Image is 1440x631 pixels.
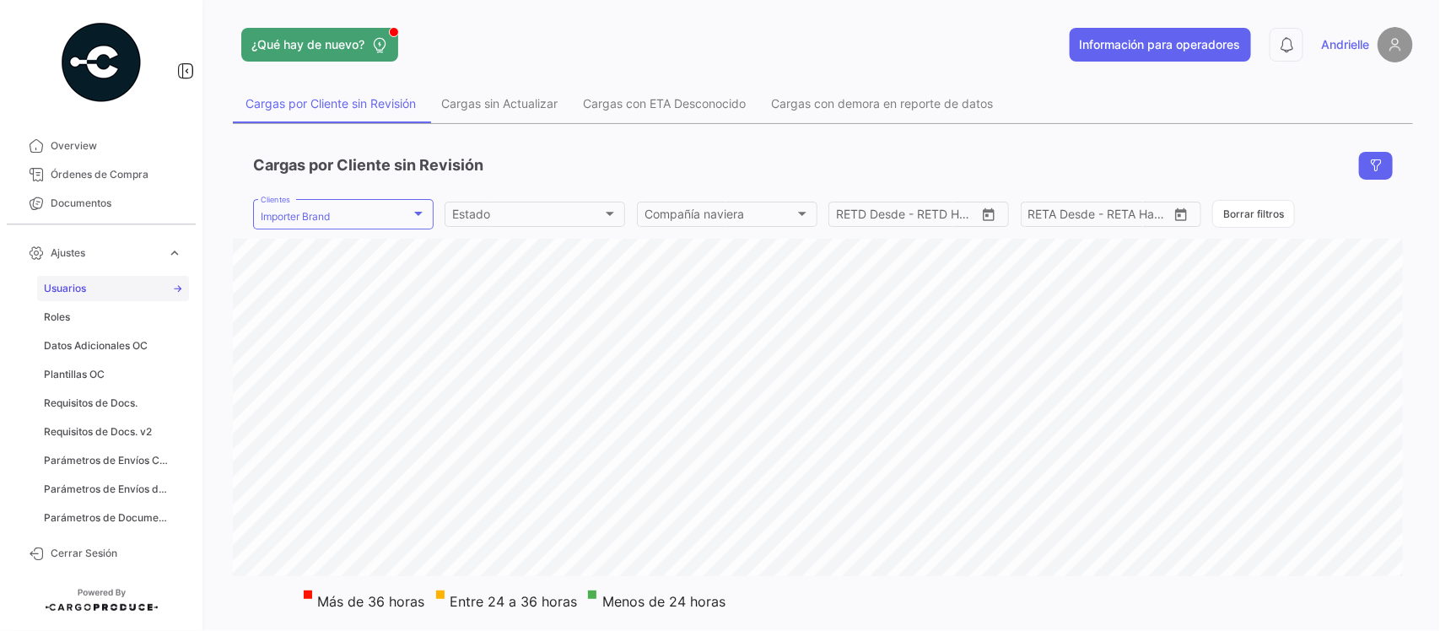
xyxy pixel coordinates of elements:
[37,276,189,301] a: Usuarios
[44,367,105,382] span: Plantillas OC
[37,419,189,445] a: Requisitos de Docs. v2
[583,96,746,111] div: Cargas con ETA Desconocido
[44,510,172,526] span: Parámetros de Documentos
[44,310,70,325] span: Roles
[37,362,189,387] a: Plantillas OC
[51,196,182,211] span: Documentos
[1028,208,1064,223] input: Desde
[13,189,189,218] a: Documentos
[976,202,1001,227] button: Open calendar
[241,28,398,62] button: ¿Qué hay de nuevo?
[44,453,172,468] span: Parámetros de Envíos Cargas Marítimas
[450,593,577,610] p: Entre 24 a 36 horas
[51,546,182,561] span: Cerrar Sesión
[318,593,425,610] p: Más de 36 horas
[771,96,993,111] div: Cargas con demora en reporte de datos
[37,477,189,502] a: Parámetros de Envíos de Cargas Terrestres
[245,96,416,111] div: Cargas por Cliente sin Revisión
[44,396,138,411] span: Requisitos de Docs.
[51,167,182,182] span: Órdenes de Compra
[59,20,143,105] img: powered-by.png
[1076,208,1143,223] input: Hasta
[644,208,795,222] span: Compañía naviera
[13,160,189,189] a: Órdenes de Compra
[884,208,951,223] input: Hasta
[37,505,189,531] a: Parámetros de Documentos
[261,210,330,223] mat-select-trigger: Importer Brand
[51,245,160,261] span: Ajustes
[441,96,558,111] div: Cargas sin Actualizar
[1378,27,1413,62] img: placeholder-user.png
[44,338,148,353] span: Datos Adicionales OC
[1321,36,1369,53] span: Andrielle
[1168,202,1194,227] button: Open calendar
[1070,28,1251,62] button: Información para operadores
[44,482,172,497] span: Parámetros de Envíos de Cargas Terrestres
[836,208,871,223] input: Desde
[13,132,189,160] a: Overview
[253,154,483,177] h4: Cargas por Cliente sin Revisión
[37,333,189,359] a: Datos Adicionales OC
[37,305,189,330] a: Roles
[167,245,182,261] span: expand_more
[44,281,86,296] span: Usuarios
[1212,200,1295,228] button: Borrar filtros
[51,138,182,154] span: Overview
[44,424,152,440] span: Requisitos de Docs. v2
[452,208,602,222] span: Estado
[602,593,725,610] p: Menos de 24 horas
[251,36,364,53] span: ¿Qué hay de nuevo?
[37,391,189,416] a: Requisitos de Docs.
[37,448,189,473] a: Parámetros de Envíos Cargas Marítimas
